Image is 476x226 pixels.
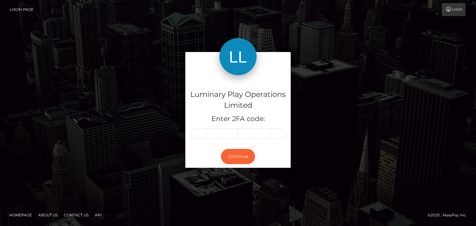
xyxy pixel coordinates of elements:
div: © 2025 , MassPay Inc. [428,212,471,219]
a: API [92,210,104,220]
a: Login [442,3,465,16]
h5: Enter 2FA code: [190,114,286,124]
button: Continue [221,149,255,164]
h4: Luminary Play Operations Limited [190,89,286,111]
img: Luminary Play Operations Limited [219,38,257,75]
a: Homepage [7,210,34,220]
a: Login Page [10,3,33,16]
a: About Us [36,210,60,220]
a: Contact Us [61,210,91,220]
